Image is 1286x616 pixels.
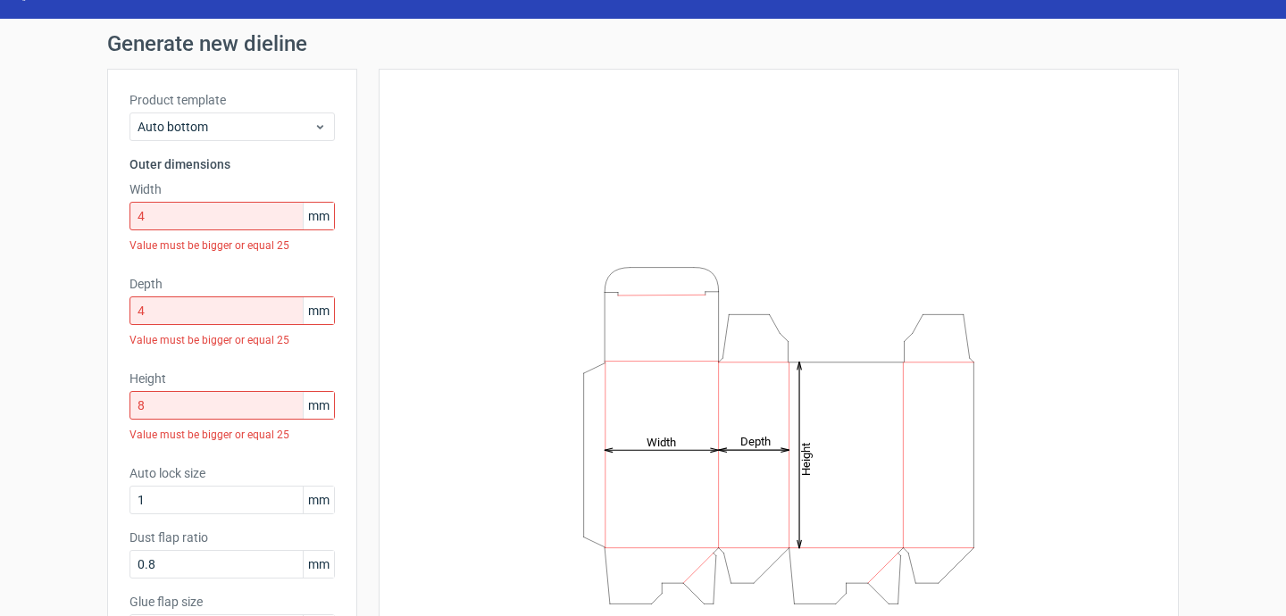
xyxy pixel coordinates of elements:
[303,487,334,513] span: mm
[129,155,335,173] h3: Outer dimensions
[129,464,335,482] label: Auto lock size
[303,551,334,578] span: mm
[129,275,335,293] label: Depth
[107,33,1179,54] h1: Generate new dieline
[303,392,334,419] span: mm
[303,203,334,229] span: mm
[129,230,335,261] div: Value must be bigger or equal 25
[303,297,334,324] span: mm
[129,91,335,109] label: Product template
[138,118,313,136] span: Auto bottom
[129,420,335,450] div: Value must be bigger or equal 25
[740,435,771,448] tspan: Depth
[129,180,335,198] label: Width
[799,442,813,475] tspan: Height
[129,529,335,546] label: Dust flap ratio
[647,435,676,448] tspan: Width
[129,325,335,355] div: Value must be bigger or equal 25
[129,370,335,387] label: Height
[129,593,335,611] label: Glue flap size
